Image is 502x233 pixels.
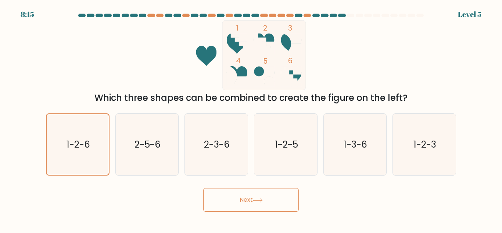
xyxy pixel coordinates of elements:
[67,138,90,151] text: 1-2-6
[204,138,230,151] text: 2-3-6
[263,23,267,33] tspan: 2
[344,138,367,151] text: 1-3-6
[288,56,293,66] tspan: 6
[236,23,239,33] tspan: 1
[21,9,34,20] div: 8:15
[413,138,436,151] text: 1-2-3
[263,56,268,66] tspan: 5
[236,56,241,66] tspan: 4
[135,138,161,151] text: 2-5-6
[203,188,299,212] button: Next
[458,9,481,20] div: Level 5
[50,91,452,105] div: Which three shapes can be combined to create the figure on the left?
[275,138,298,151] text: 1-2-5
[288,23,292,33] tspan: 3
